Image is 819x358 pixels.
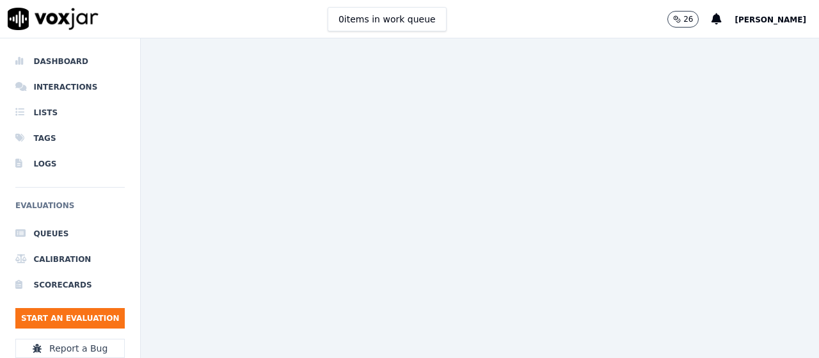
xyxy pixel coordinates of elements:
[8,8,99,30] img: voxjar logo
[15,126,125,151] a: Tags
[15,247,125,272] a: Calibration
[15,151,125,177] a: Logs
[735,15,806,24] span: [PERSON_NAME]
[735,12,819,27] button: [PERSON_NAME]
[15,272,125,298] a: Scorecards
[15,100,125,126] a: Lists
[15,339,125,358] button: Report a Bug
[15,221,125,247] a: Queues
[15,74,125,100] a: Interactions
[15,49,125,74] a: Dashboard
[683,14,693,24] p: 26
[667,11,699,28] button: 26
[15,198,125,221] h6: Evaluations
[667,11,712,28] button: 26
[328,7,447,31] button: 0items in work queue
[15,308,125,329] button: Start an Evaluation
